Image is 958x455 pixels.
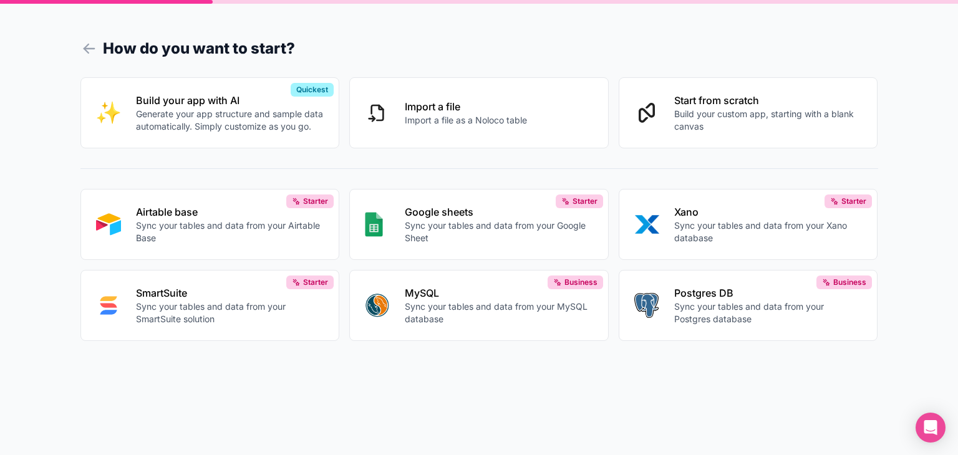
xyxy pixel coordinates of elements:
img: MYSQL [365,293,390,318]
div: Open Intercom Messenger [916,413,946,443]
img: POSTGRES [634,293,659,318]
button: SMART_SUITESmartSuiteSync your tables and data from your SmartSuite solutionStarter [80,270,340,341]
button: Import a fileImport a file as a Noloco table [349,77,609,148]
button: AIRTABLEAirtable baseSync your tables and data from your Airtable BaseStarter [80,189,340,260]
span: Starter [573,196,598,206]
img: XANO [634,212,659,237]
span: Business [833,277,866,287]
button: MYSQLMySQLSync your tables and data from your MySQL databaseBusiness [349,270,609,341]
p: Postgres DB [674,285,863,300]
p: Import a file [405,99,527,114]
p: Google sheets [405,204,593,219]
p: Sync your tables and data from your Airtable Base [136,219,324,244]
button: POSTGRESPostgres DBSync your tables and data from your Postgres databaseBusiness [619,270,878,341]
p: Airtable base [136,204,324,219]
div: Quickest [291,83,334,97]
p: Sync your tables and data from your MySQL database [405,300,593,325]
p: Sync your tables and data from your SmartSuite solution [136,300,324,325]
p: MySQL [405,285,593,300]
button: GOOGLE_SHEETSGoogle sheetsSync your tables and data from your Google SheetStarter [349,189,609,260]
p: Import a file as a Noloco table [405,114,527,127]
img: SMART_SUITE [96,293,121,318]
p: Build your app with AI [136,93,324,108]
p: Sync your tables and data from your Postgres database [674,300,863,325]
span: Business [564,277,598,287]
p: Start from scratch [674,93,863,108]
img: AIRTABLE [96,212,121,237]
button: INTERNAL_WITH_AIBuild your app with AIGenerate your app structure and sample data automatically. ... [80,77,340,148]
img: INTERNAL_WITH_AI [96,100,121,125]
span: Starter [303,196,328,206]
p: Build your custom app, starting with a blank canvas [674,108,863,133]
p: SmartSuite [136,285,324,300]
p: Generate your app structure and sample data automatically. Simply customize as you go. [136,108,324,133]
img: GOOGLE_SHEETS [365,212,383,237]
button: XANOXanoSync your tables and data from your Xano databaseStarter [619,189,878,260]
h1: How do you want to start? [80,37,878,60]
p: Xano [674,204,863,219]
span: Starter [303,277,328,287]
button: Start from scratchBuild your custom app, starting with a blank canvas [619,77,878,148]
p: Sync your tables and data from your Xano database [674,219,863,244]
p: Sync your tables and data from your Google Sheet [405,219,593,244]
span: Starter [841,196,866,206]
